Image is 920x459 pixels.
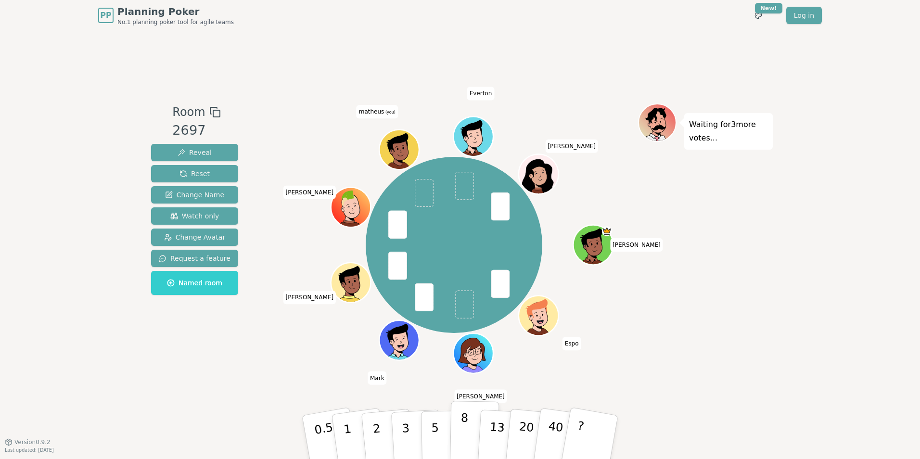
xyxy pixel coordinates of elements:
[545,140,598,153] span: Click to change your name
[14,438,51,446] span: Version 0.9.2
[467,87,495,100] span: Click to change your name
[380,131,418,168] button: Click to change your avatar
[5,447,54,453] span: Last updated: [DATE]
[151,271,238,295] button: Named room
[98,5,234,26] a: PPPlanning PokerNo.1 planning poker tool for agile teams
[165,190,224,200] span: Change Name
[601,226,612,236] span: Rafael is the host
[283,186,336,199] span: Click to change your name
[750,7,767,24] button: New!
[786,7,822,24] a: Log in
[562,337,581,350] span: Click to change your name
[117,18,234,26] span: No.1 planning poker tool for agile teams
[5,438,51,446] button: Version0.9.2
[357,105,398,118] span: Click to change your name
[170,211,219,221] span: Watch only
[151,229,238,246] button: Change Avatar
[179,169,210,178] span: Reset
[755,3,782,13] div: New!
[610,238,663,252] span: Click to change your name
[368,371,387,385] span: Click to change your name
[454,390,507,403] span: Click to change your name
[178,148,212,157] span: Reveal
[159,254,230,263] span: Request a feature
[151,186,238,204] button: Change Name
[172,103,205,121] span: Room
[151,207,238,225] button: Watch only
[172,121,220,140] div: 2697
[100,10,111,21] span: PP
[167,278,222,288] span: Named room
[283,291,336,304] span: Click to change your name
[689,118,768,145] p: Waiting for 3 more votes...
[151,165,238,182] button: Reset
[164,232,226,242] span: Change Avatar
[117,5,234,18] span: Planning Poker
[151,144,238,161] button: Reveal
[384,110,396,115] span: (you)
[151,250,238,267] button: Request a feature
